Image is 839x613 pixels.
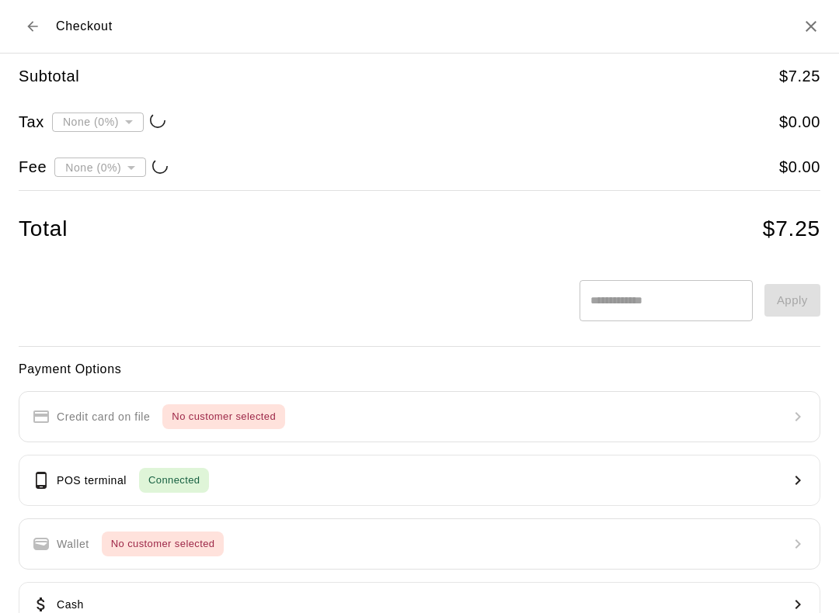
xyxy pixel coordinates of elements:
h5: $ 7.25 [779,66,820,87]
h4: $ 7.25 [763,216,820,243]
div: None (0%) [54,153,146,182]
h5: Subtotal [19,66,79,87]
h4: Total [19,216,68,243]
p: Cash [57,597,84,613]
button: POS terminalConnected [19,455,820,506]
p: POS terminal [57,473,127,489]
h5: Tax [19,112,44,133]
div: Checkout [19,12,113,40]
div: None (0%) [52,107,144,136]
button: Close [802,17,820,36]
h5: $ 0.00 [779,112,820,133]
span: Connected [139,472,209,490]
h6: Payment Options [19,359,820,379]
h5: $ 0.00 [779,157,820,178]
h5: Fee [19,157,47,178]
button: Back to cart [19,12,47,40]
